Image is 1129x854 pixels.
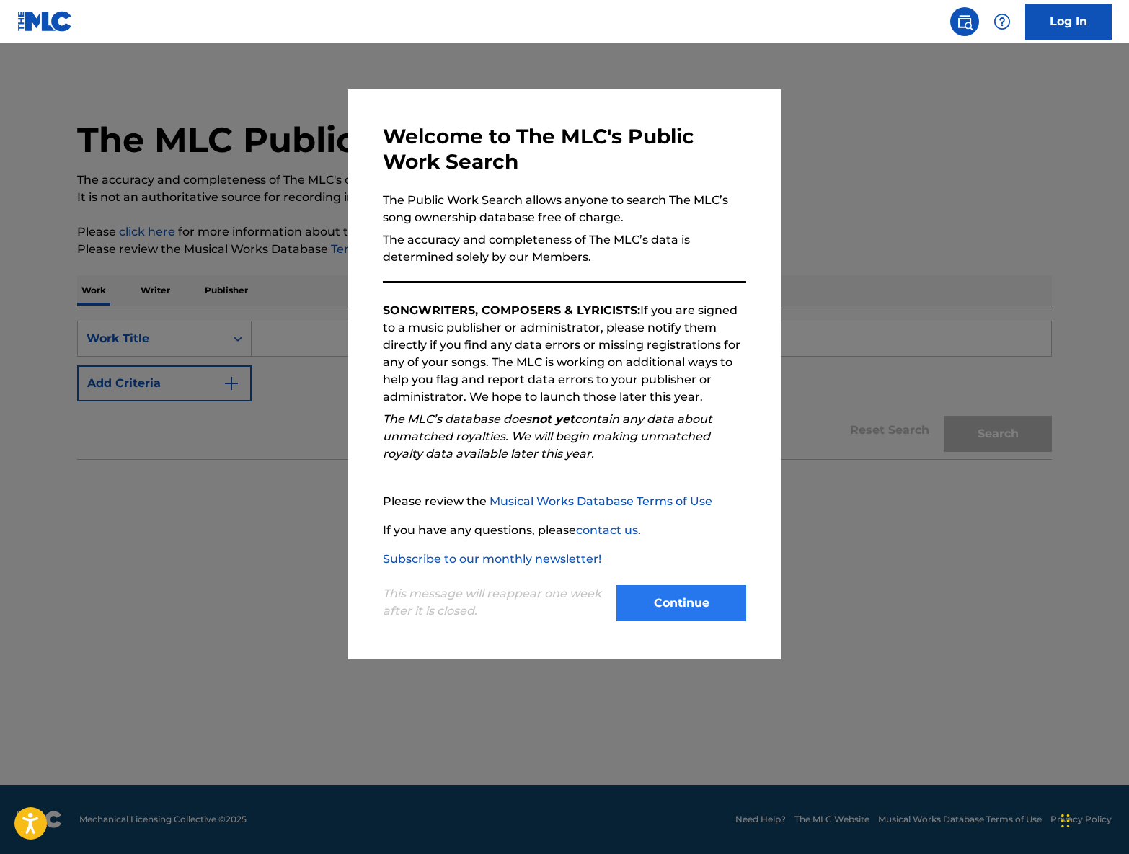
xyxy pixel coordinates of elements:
a: Public Search [950,7,979,36]
div: Help [988,7,1017,36]
p: The Public Work Search allows anyone to search The MLC’s song ownership database free of charge. [383,192,746,226]
img: MLC Logo [17,11,73,32]
img: help [993,13,1011,30]
p: Please review the [383,493,746,510]
strong: SONGWRITERS, COMPOSERS & LYRICISTS: [383,303,640,317]
p: This message will reappear one week after it is closed. [383,585,608,620]
img: search [956,13,973,30]
button: Continue [616,585,746,621]
a: Subscribe to our monthly newsletter! [383,552,601,566]
a: Log In [1025,4,1112,40]
p: The accuracy and completeness of The MLC’s data is determined solely by our Members. [383,231,746,266]
p: If you have any questions, please . [383,522,746,539]
em: The MLC’s database does contain any data about unmatched royalties. We will begin making unmatche... [383,412,712,461]
a: contact us [576,523,638,537]
p: If you are signed to a music publisher or administrator, please notify them directly if you find ... [383,302,746,406]
strong: not yet [531,412,575,426]
div: Widget de clavardage [1057,785,1129,854]
h3: Welcome to The MLC's Public Work Search [383,124,746,174]
a: Musical Works Database Terms of Use [490,494,712,508]
div: Glisser [1061,799,1070,842]
iframe: Chat Widget [1057,785,1129,854]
